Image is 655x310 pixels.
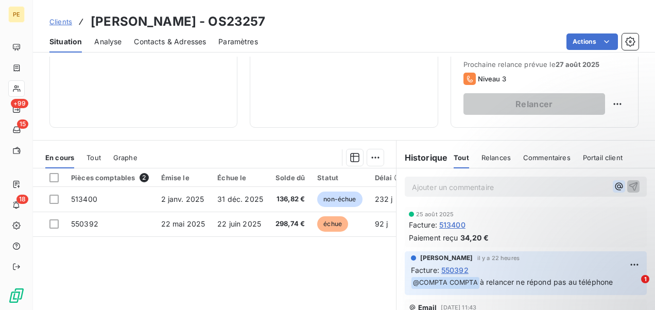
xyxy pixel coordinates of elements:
a: +99 [8,101,24,117]
span: [PERSON_NAME] [420,253,473,263]
span: à relancer ne répond pas au téléphone [480,278,613,286]
span: Niveau 3 [478,75,506,83]
span: 31 déc. 2025 [217,195,263,203]
span: non-échue [317,192,362,207]
span: Commentaires [523,153,571,162]
div: PE [8,6,25,23]
div: Statut [317,174,362,182]
span: Paramètres [218,37,258,47]
span: échue [317,216,348,232]
span: Situation [49,37,82,47]
h3: [PERSON_NAME] - OS23257 [91,12,265,31]
h6: Historique [397,151,448,164]
div: Délai [375,174,403,182]
span: 232 j [375,195,393,203]
span: 298,74 € [275,219,305,229]
span: Facture : [411,265,439,275]
img: Logo LeanPay [8,287,25,304]
span: 92 j [375,219,388,228]
span: 513400 [439,219,466,230]
button: Relancer [463,93,605,115]
span: 1 [641,275,649,283]
span: 22 juin 2025 [217,219,261,228]
span: Paiement reçu [409,232,458,243]
a: Clients [49,16,72,27]
span: 15 [17,119,28,129]
span: 550392 [441,265,469,275]
div: Émise le [161,174,205,182]
span: 27 août 2025 [556,60,600,68]
div: Solde dû [275,174,305,182]
span: 18 [16,195,28,204]
span: 2 janv. 2025 [161,195,204,203]
button: Actions [566,33,618,50]
span: @ COMPTA COMPTA [411,277,479,289]
iframe: Intercom notifications message [449,210,655,282]
span: Analyse [94,37,122,47]
span: 2 [140,173,149,182]
span: Facture : [409,219,437,230]
span: Clients [49,18,72,26]
span: Relances [481,153,511,162]
div: Échue le [217,174,263,182]
span: Portail client [583,153,623,162]
span: Contacts & Adresses [134,37,206,47]
span: Graphe [113,153,137,162]
span: Tout [87,153,101,162]
a: 15 [8,122,24,138]
span: En cours [45,153,74,162]
span: 136,82 € [275,194,305,204]
span: +99 [11,99,28,108]
iframe: Intercom live chat [620,275,645,300]
div: Pièces comptables [71,173,149,182]
span: Prochaine relance prévue le [463,60,626,68]
span: Tout [454,153,469,162]
span: 22 mai 2025 [161,219,205,228]
span: 513400 [71,195,97,203]
span: 25 août 2025 [416,211,454,217]
span: 550392 [71,219,98,228]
